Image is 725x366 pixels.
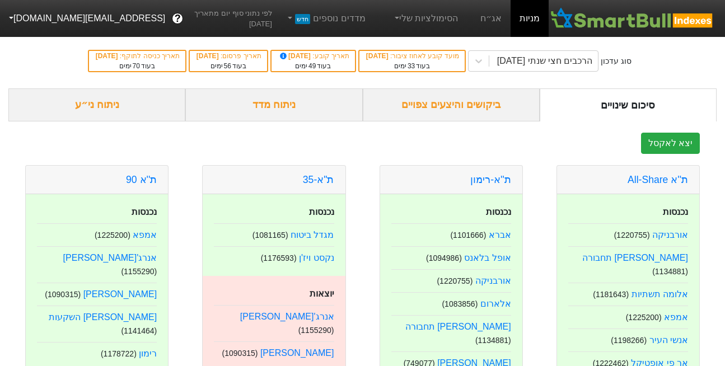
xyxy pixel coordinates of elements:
[261,254,297,262] small: ( 1176593 )
[405,322,511,331] a: [PERSON_NAME] תחבורה
[298,326,334,335] small: ( 1155290 )
[132,207,157,217] strong: נכנסות
[366,52,390,60] span: [DATE]
[299,253,334,262] a: נקסט ויז'ן
[45,290,81,299] small: ( 1090315 )
[363,88,540,121] div: ביקושים והיצעים צפויים
[442,299,478,308] small: ( 1083856 )
[240,312,334,321] a: אנרג'[PERSON_NAME]
[278,52,313,60] span: [DATE]
[664,312,688,322] a: אמפא
[470,174,511,185] a: ת''א-רימון
[133,62,140,70] span: 70
[450,231,486,240] small: ( 1101666 )
[291,230,334,240] a: מגדל ביטוח
[8,88,185,121] div: ניתוח ני״ע
[121,326,157,335] small: ( 1141464 )
[641,133,700,154] button: יצא לאקסל
[652,230,688,240] a: אורבניקה
[121,267,157,276] small: ( 1155290 )
[486,207,511,217] strong: נכנסות
[281,7,370,30] a: מדדים נוספיםחדש
[614,231,650,240] small: ( 1220755 )
[480,299,511,308] a: אלארום
[95,51,180,61] div: תאריך כניסה לתוקף :
[475,276,511,285] a: אורבניקה
[83,289,157,299] a: [PERSON_NAME]
[224,62,231,70] span: 56
[190,8,272,30] span: לפי נתוני סוף יום מתאריך [DATE]
[540,88,717,121] div: סיכום שינויים
[222,349,258,358] small: ( 1090315 )
[611,336,647,345] small: ( 1198266 )
[475,336,511,345] small: ( 1134881 )
[195,51,261,61] div: תאריך פרסום :
[63,253,157,262] a: אנרג'[PERSON_NAME]
[310,289,334,298] strong: יוצאות
[95,61,180,71] div: בעוד ימים
[277,51,349,61] div: תאריך קובע :
[437,276,473,285] small: ( 1220755 )
[95,231,130,240] small: ( 1225200 )
[308,62,316,70] span: 49
[295,14,310,24] span: חדש
[133,230,157,240] a: אמפא
[628,174,688,185] a: ת''א All-Share
[185,88,362,121] div: ניתוח מדד
[489,230,511,240] a: אברא
[197,52,221,60] span: [DATE]
[126,174,157,185] a: ת''א 90
[303,174,334,185] a: ת"א-35
[309,207,334,217] strong: נכנסות
[49,312,157,322] a: [PERSON_NAME] השקעות
[652,267,688,276] small: ( 1134881 )
[252,231,288,240] small: ( 1081165 )
[101,349,137,358] small: ( 1178722 )
[497,54,593,68] div: הרכבים חצי שנתי [DATE]
[277,61,349,71] div: בעוד ימים
[175,11,181,26] span: ?
[426,254,462,262] small: ( 1094986 )
[139,349,157,358] a: רימון
[582,253,688,262] a: [PERSON_NAME] תחבורה
[388,7,463,30] a: הסימולציות שלי
[601,55,632,67] div: סוג עדכון
[464,253,511,262] a: אופל בלאנס
[365,61,459,71] div: בעוד ימים
[96,52,120,60] span: [DATE]
[195,61,261,71] div: בעוד ימים
[632,289,688,299] a: אלומה תשתיות
[365,51,459,61] div: מועד קובע לאחוז ציבור :
[663,207,688,217] strong: נכנסות
[408,62,415,70] span: 33
[649,335,688,345] a: אנשי העיר
[593,290,629,299] small: ( 1181643 )
[260,348,334,358] a: [PERSON_NAME]
[626,313,662,322] small: ( 1225200 )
